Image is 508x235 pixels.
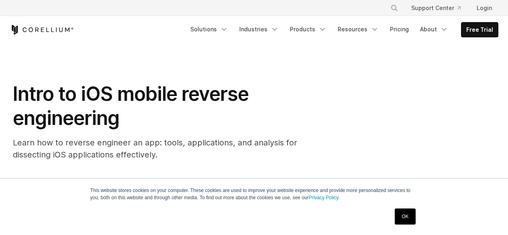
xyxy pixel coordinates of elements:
div: Navigation Menu [186,22,498,37]
a: Pricing [385,22,414,37]
a: Solutions [186,22,233,37]
span: Intro to iOS mobile reverse engineering [13,82,249,130]
a: About [415,22,453,37]
span: Learn how to reverse engineer an app: tools, applications, and analysis for dissecting iOS applic... [13,138,297,159]
a: Products [285,22,331,37]
div: Navigation Menu [381,1,498,15]
p: This website stores cookies on your computer. These cookies are used to improve your website expe... [90,187,418,201]
button: Search [387,1,402,15]
a: OK [395,208,415,225]
a: Resources [333,22,384,37]
a: Login [470,1,498,15]
a: Support Center [405,1,467,15]
a: Free Trial [461,22,498,37]
a: Corellium Home [10,25,74,35]
a: Industries [235,22,284,37]
a: Privacy Policy. [309,195,340,200]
